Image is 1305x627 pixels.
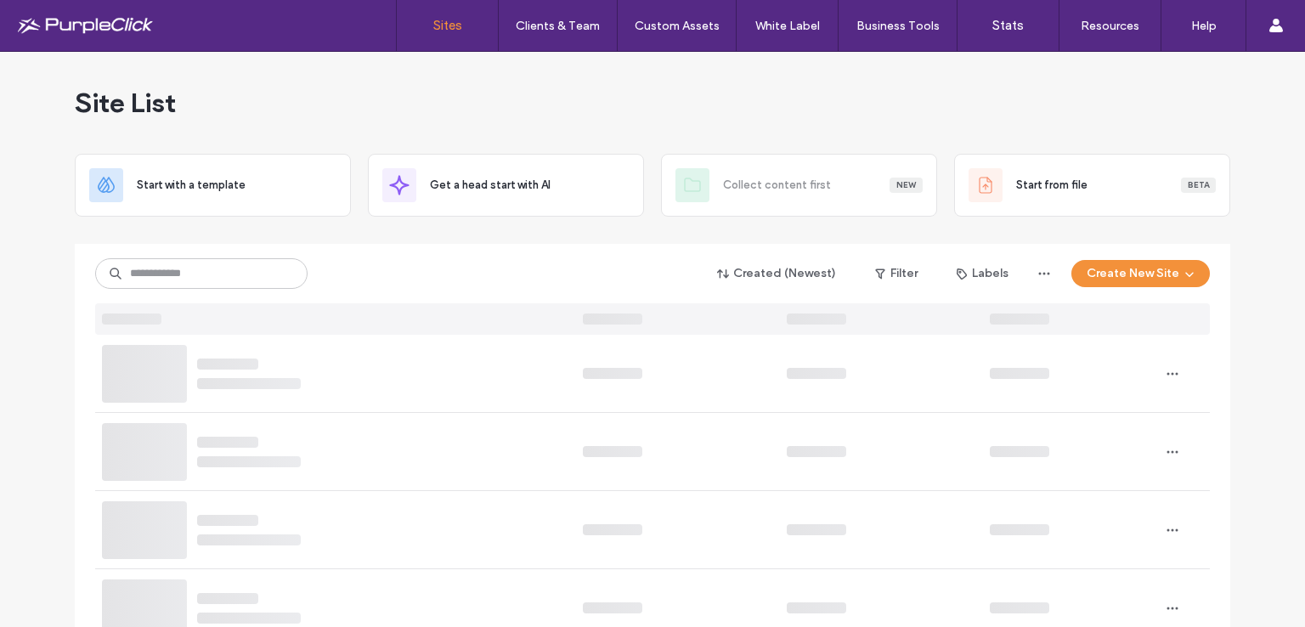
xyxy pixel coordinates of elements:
[430,177,551,194] span: Get a head start with AI
[635,19,720,33] label: Custom Assets
[755,19,820,33] label: White Label
[433,18,462,33] label: Sites
[954,154,1230,217] div: Start from fileBeta
[703,260,851,287] button: Created (Newest)
[1081,19,1139,33] label: Resources
[856,19,940,33] label: Business Tools
[75,86,176,120] span: Site List
[858,260,935,287] button: Filter
[723,177,831,194] span: Collect content first
[1071,260,1210,287] button: Create New Site
[1016,177,1087,194] span: Start from file
[1181,178,1216,193] div: Beta
[661,154,937,217] div: Collect content firstNew
[941,260,1024,287] button: Labels
[992,18,1024,33] label: Stats
[890,178,923,193] div: New
[368,154,644,217] div: Get a head start with AI
[137,177,246,194] span: Start with a template
[75,154,351,217] div: Start with a template
[1191,19,1217,33] label: Help
[516,19,600,33] label: Clients & Team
